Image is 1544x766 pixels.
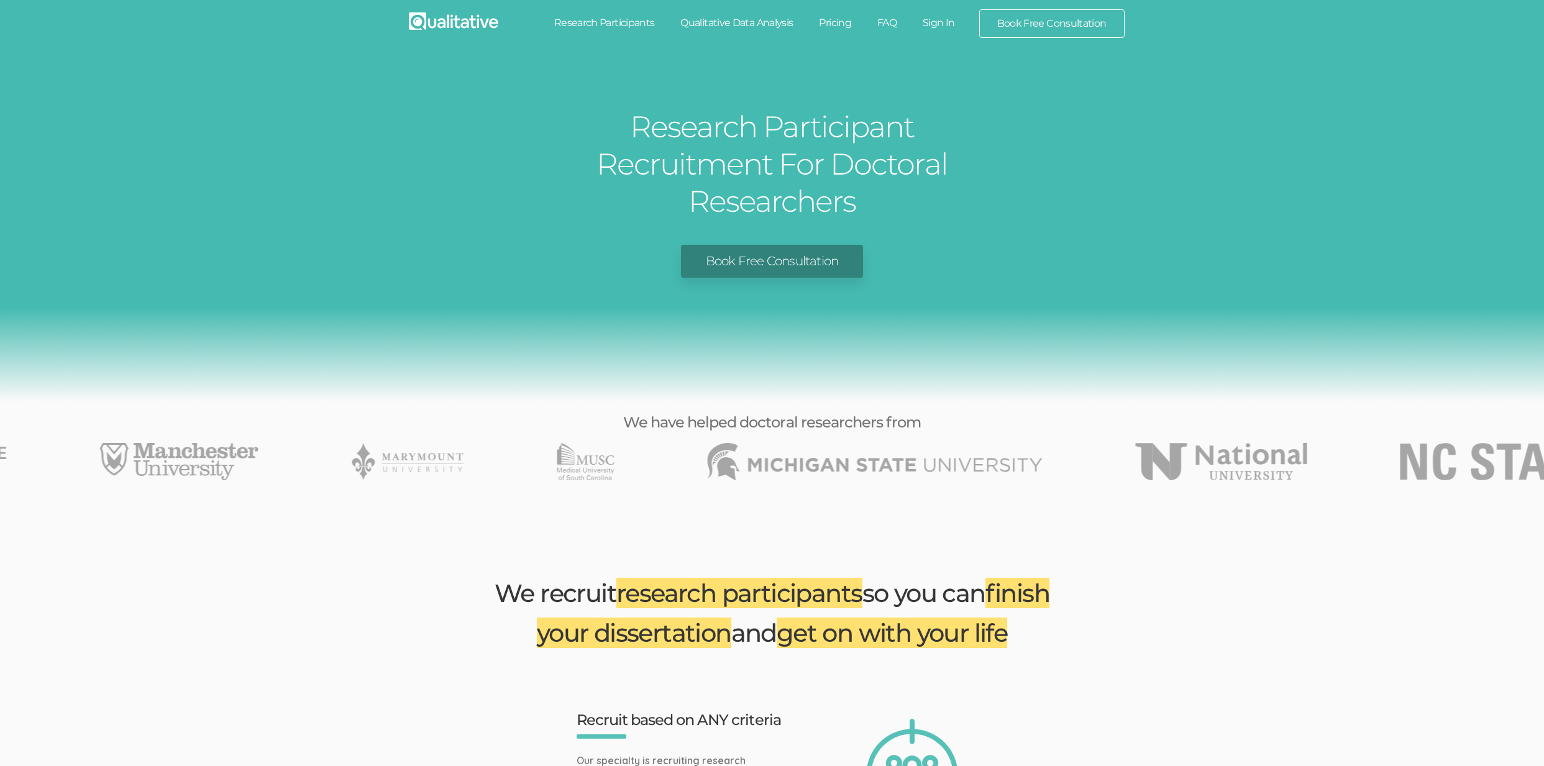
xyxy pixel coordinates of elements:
[352,443,464,480] li: 20 of 49
[483,573,1061,653] h2: We recruit so you can and
[708,443,1043,480] li: 22 of 49
[777,618,1007,648] span: get on with your life
[100,443,259,480] li: 19 of 49
[616,578,862,608] span: research participants
[557,443,614,480] li: 21 of 49
[980,10,1124,37] a: Book Free Consultation
[708,443,1043,480] img: Michigan State University
[557,443,614,480] img: Medical University of South Carolina
[474,414,1071,431] h3: We have helped doctoral researchers from
[1136,443,1307,480] li: 23 of 49
[910,9,968,37] a: Sign In
[409,12,498,30] img: Qualitative
[577,712,794,728] h3: Recruit based on ANY criteria
[864,9,910,37] a: FAQ
[681,245,863,278] a: Book Free Consultation
[667,9,806,37] a: Qualitative Data Analysis
[537,578,1049,648] span: finish your dissertation
[539,108,1005,220] h1: Research Participant Recruitment For Doctoral Researchers
[806,9,864,37] a: Pricing
[1136,443,1307,480] img: National University
[541,9,668,37] a: Research Participants
[352,443,464,480] img: Marymount University
[100,443,259,480] img: Manchester University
